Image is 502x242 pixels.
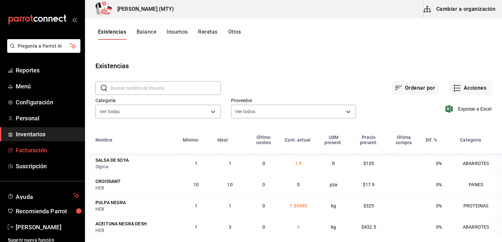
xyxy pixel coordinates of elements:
[262,182,265,187] span: 0
[16,192,71,200] span: Ayuda
[18,43,70,50] span: Pregunta a Parrot AI
[195,224,197,230] span: 1
[98,29,126,40] button: Existencias
[228,29,241,40] button: Otros
[100,108,120,115] span: Ver todas
[95,178,121,185] div: CROISSANT
[229,203,231,208] span: 1
[95,61,129,71] div: Existencias
[316,153,351,174] td: lt
[456,153,502,174] td: ABARROTES
[231,98,356,103] label: Proveedor
[16,130,79,139] span: Inventarios
[5,47,80,54] a: Pregunta a Parrot AI
[95,206,175,212] div: HEB
[316,216,351,237] td: kg
[16,98,79,107] span: Configuración
[16,223,79,232] span: [PERSON_NAME]
[16,162,79,171] span: Suscripción
[320,135,347,145] div: UdM present.
[456,216,502,237] td: ABARROTES
[363,182,375,187] span: $17.9
[95,220,147,227] div: ACEITUNA NEGRA DESH
[110,82,221,95] input: Buscar nombre de insumo
[95,227,175,234] div: HEB
[460,137,481,143] div: Categoría
[195,161,197,166] span: 1
[316,195,351,216] td: kg
[98,29,241,40] div: navigation tabs
[72,17,77,22] button: open_drawer_menu
[456,195,502,216] td: PROTEINAS
[16,146,79,155] span: Facturación
[167,29,188,40] button: Insumos
[95,137,112,143] div: Nombre
[392,81,439,95] button: Ordenar por
[262,224,265,230] span: 0
[16,114,79,123] span: Personal
[355,135,382,145] div: Precio present.
[449,81,492,95] button: Acciones
[229,161,231,166] span: 1
[285,137,310,143] div: Cant. actual
[295,161,302,166] span: 1.9
[262,203,265,208] span: 0
[436,161,442,166] span: 0%
[112,5,174,13] h3: [PERSON_NAME] (MTY)
[198,29,217,40] button: Recetas
[217,137,228,143] div: Ideal
[137,29,156,40] button: Balance
[426,137,437,143] div: Dif. %
[316,174,351,195] td: pza
[297,224,300,230] span: 0
[262,161,265,166] span: 0
[95,157,129,163] div: SALSA DE SOYA
[227,182,232,187] span: 10
[95,185,175,191] div: HEB
[290,203,307,208] span: 1.53455
[95,98,221,103] label: Categoría
[195,203,197,208] span: 1
[95,163,175,170] div: Sigma
[235,108,255,115] span: Ver todos
[7,39,80,53] button: Pregunta a Parrot AI
[363,203,374,208] span: $325
[229,224,231,230] span: 3
[361,224,376,230] span: $432.5
[436,203,442,208] span: 0%
[250,135,277,145] div: Último conteo
[436,224,442,230] span: 0%
[16,207,79,216] span: Recomienda Parrot
[436,182,442,187] span: 0%
[363,161,374,166] span: $135
[456,174,502,195] td: PANES
[297,182,300,187] span: 0
[95,199,126,206] div: PULPA NEGRA
[16,82,79,91] span: Menú
[390,135,417,145] div: Última compra
[16,66,79,75] span: Reportes
[447,105,492,113] button: Exportar a Excel
[193,182,199,187] span: 10
[183,137,199,143] div: Mínimo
